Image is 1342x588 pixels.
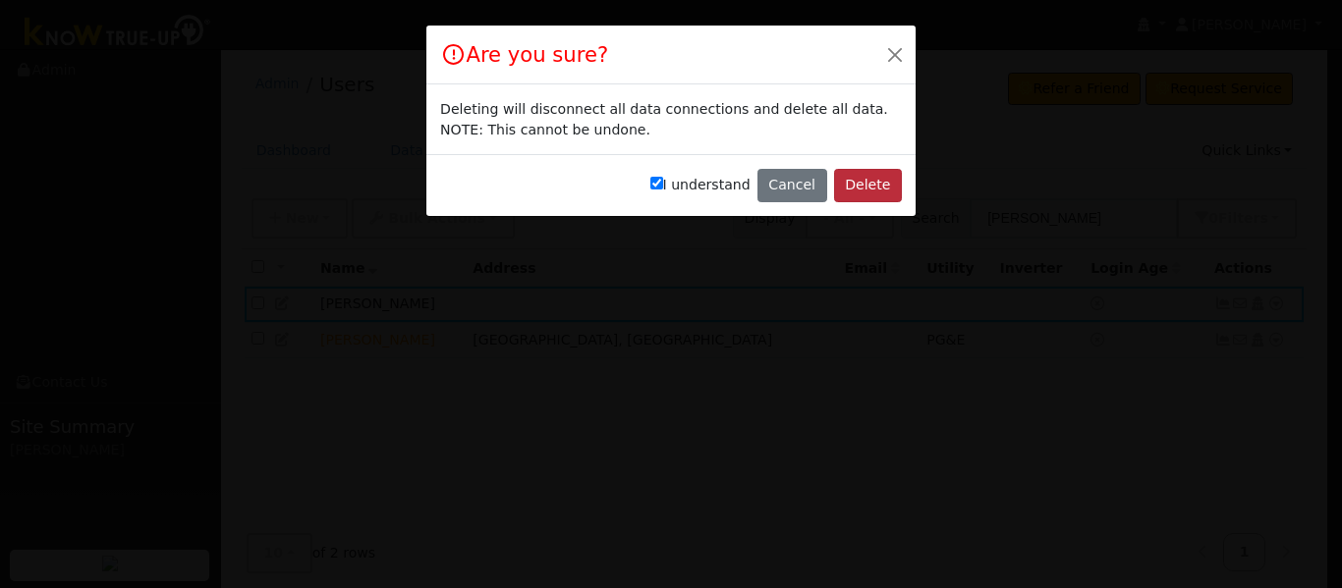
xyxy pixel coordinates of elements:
button: Delete [834,169,902,202]
h4: Are you sure? [440,39,608,71]
button: Cancel [757,169,827,202]
label: I understand [650,175,751,195]
div: Deleting will disconnect all data connections and delete all data. NOTE: This cannot be undone. [440,99,902,140]
input: I understand [650,177,663,189]
button: Close [881,40,909,68]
